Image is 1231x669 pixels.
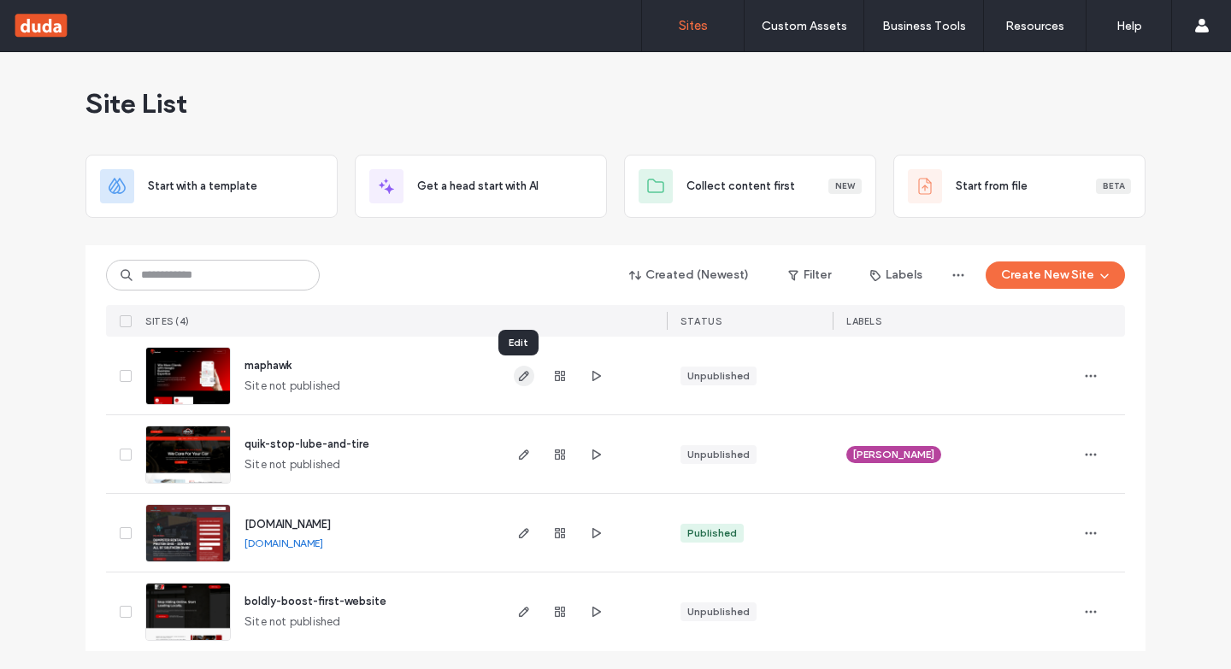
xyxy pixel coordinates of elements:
[244,359,292,372] a: maphawk
[85,155,338,218] div: Start with a template
[687,525,737,541] div: Published
[686,178,795,195] span: Collect content first
[762,19,847,33] label: Custom Assets
[680,315,722,327] span: STATUS
[145,315,190,327] span: SITES (4)
[148,178,257,195] span: Start with a template
[687,447,750,462] div: Unpublished
[355,155,607,218] div: Get a head start with AI
[85,86,187,120] span: Site List
[417,178,539,195] span: Get a head start with AI
[846,315,881,327] span: LABELS
[853,447,934,462] span: [PERSON_NAME]
[679,18,708,33] label: Sites
[1005,19,1064,33] label: Resources
[624,155,876,218] div: Collect content firstNew
[244,537,323,549] a: [DOMAIN_NAME]
[498,330,539,355] div: Edit
[893,155,1146,218] div: Start from fileBeta
[687,604,750,619] div: Unpublished
[244,595,386,607] a: boldly-boost-first-website
[956,178,1028,195] span: Start from file
[687,368,750,384] div: Unpublished
[1096,179,1131,194] div: Beta
[882,19,966,33] label: Business Tools
[986,261,1125,289] button: Create New Site
[1116,19,1142,33] label: Help
[244,378,341,395] span: Site not published
[615,261,764,289] button: Created (Newest)
[244,613,341,631] span: Site not published
[244,518,331,531] a: [DOMAIN_NAME]
[855,261,938,289] button: Labels
[771,261,848,289] button: Filter
[38,12,74,27] span: Help
[244,437,369,450] a: quik-stop-lube-and-tire
[244,456,341,473] span: Site not published
[828,179,862,194] div: New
